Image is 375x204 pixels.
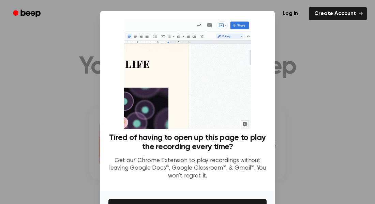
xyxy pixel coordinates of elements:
a: Create Account [309,7,367,20]
a: Beep [8,7,47,20]
a: Log in [276,6,305,21]
p: Get our Chrome Extension to play recordings without leaving Google Docs™, Google Classroom™, & Gm... [108,157,267,180]
img: Beep extension in action [124,19,251,129]
h3: Tired of having to open up this page to play the recording every time? [108,133,267,152]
